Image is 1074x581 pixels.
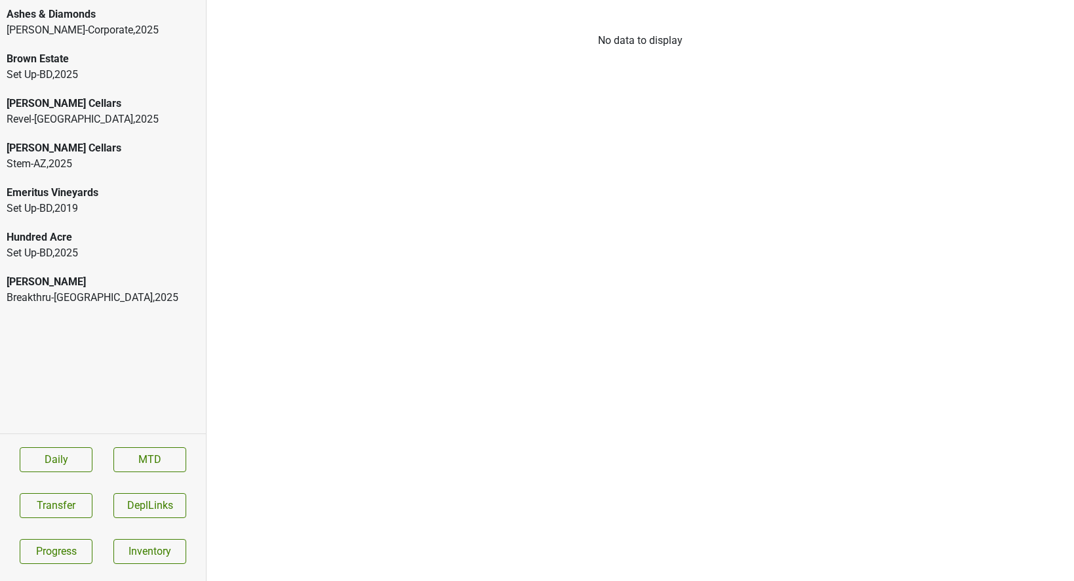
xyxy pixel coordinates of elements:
button: DeplLinks [113,493,186,518]
div: Set Up-BD , 2025 [7,245,199,261]
button: Transfer [20,493,92,518]
div: Emeritus Vineyards [7,185,199,201]
div: Revel-[GEOGRAPHIC_DATA] , 2025 [7,111,199,127]
div: [PERSON_NAME] Cellars [7,96,199,111]
div: Hundred Acre [7,230,199,245]
a: MTD [113,447,186,472]
div: Set Up-BD , 2019 [7,201,199,216]
div: [PERSON_NAME] Cellars [7,140,199,156]
div: Stem-AZ , 2025 [7,156,199,172]
div: No data to display [207,33,1074,49]
div: Set Up-BD , 2025 [7,67,199,83]
div: Breakthru-[GEOGRAPHIC_DATA] , 2025 [7,290,199,306]
div: [PERSON_NAME]-Corporate , 2025 [7,22,199,38]
div: Ashes & Diamonds [7,7,199,22]
a: Progress [20,539,92,564]
a: Inventory [113,539,186,564]
div: Brown Estate [7,51,199,67]
a: Daily [20,447,92,472]
div: [PERSON_NAME] [7,274,199,290]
